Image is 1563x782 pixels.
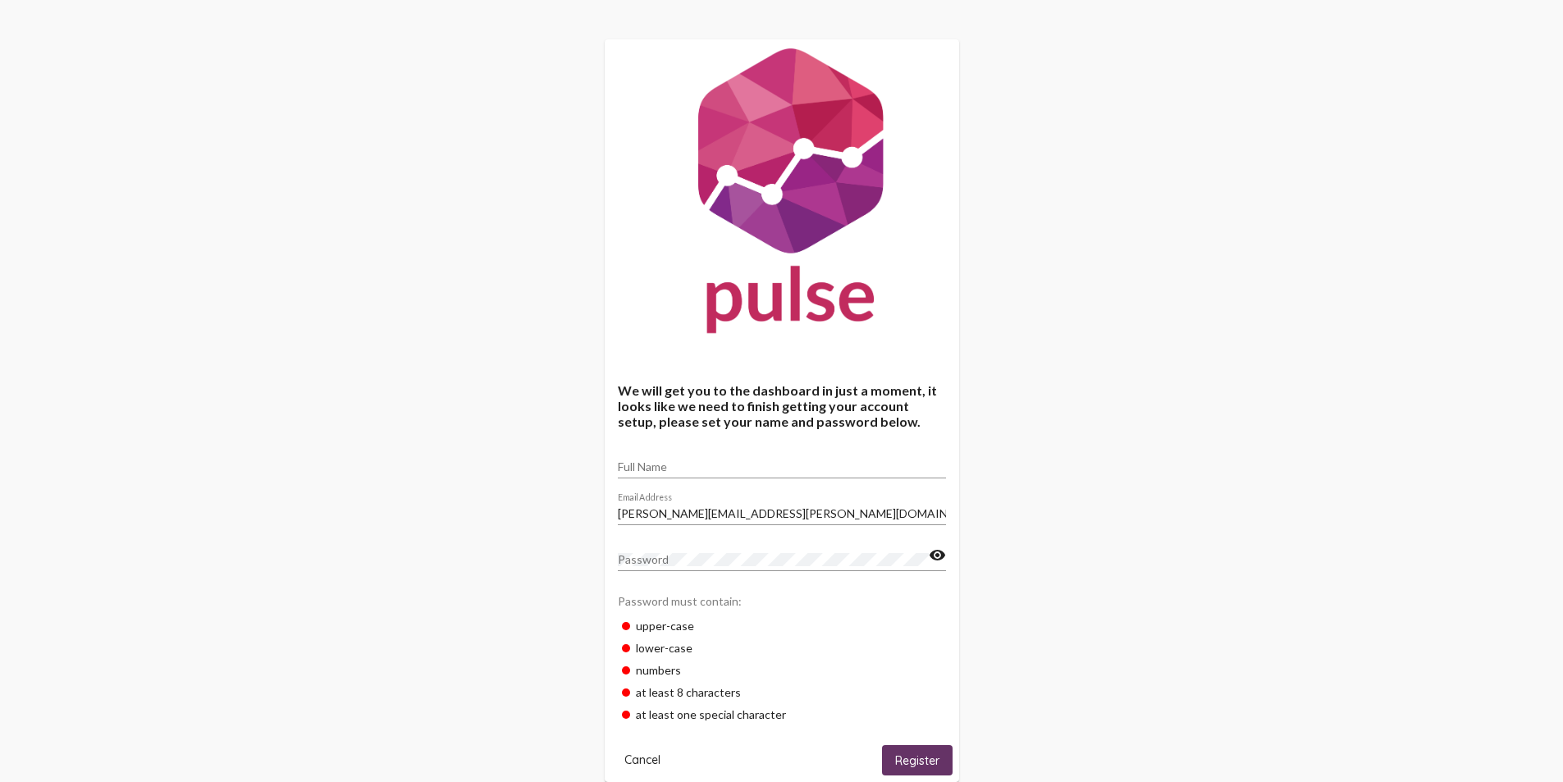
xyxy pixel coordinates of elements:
img: Pulse For Good Logo [605,39,959,350]
span: Cancel [624,752,660,767]
div: lower-case [618,637,946,659]
div: upper-case [618,615,946,637]
h4: We will get you to the dashboard in just a moment, it looks like we need to finish getting your a... [618,382,946,429]
button: Register [882,745,953,775]
span: Register [895,753,939,768]
mat-icon: visibility [929,546,946,565]
div: at least one special character [618,703,946,725]
div: at least 8 characters [618,681,946,703]
button: Cancel [611,745,674,775]
div: numbers [618,659,946,681]
div: Password must contain: [618,586,946,615]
